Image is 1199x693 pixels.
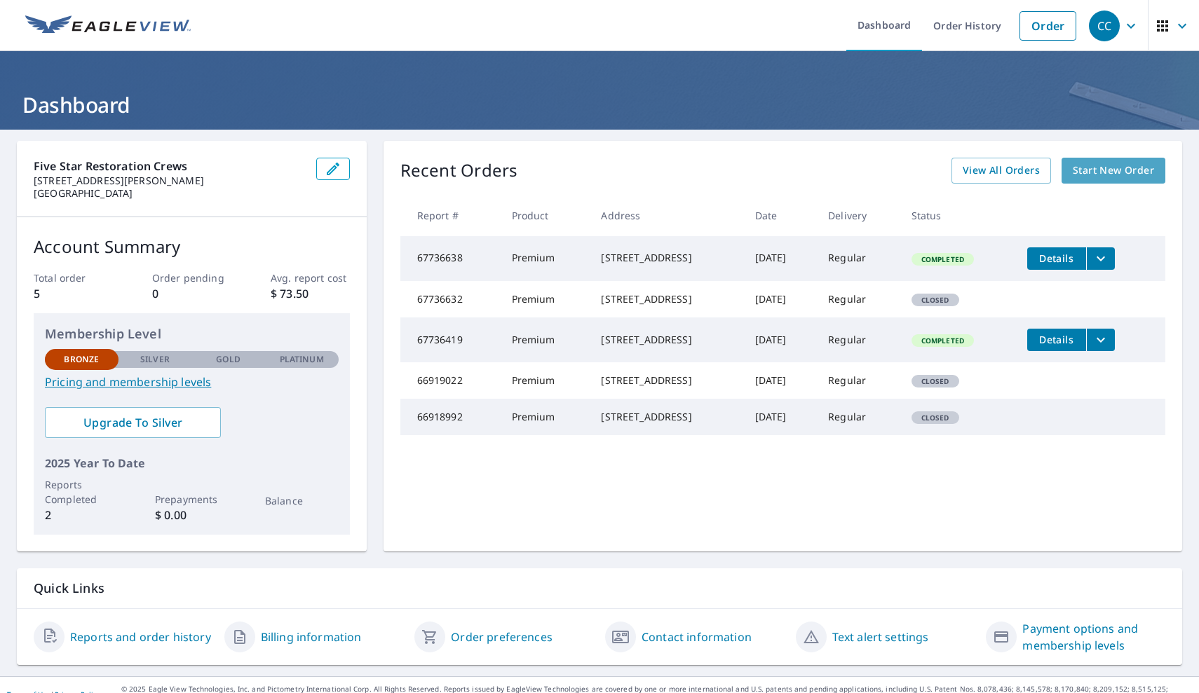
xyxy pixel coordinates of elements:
p: Account Summary [34,234,350,259]
p: 2025 Year To Date [45,455,339,472]
p: [GEOGRAPHIC_DATA] [34,187,305,200]
td: [DATE] [744,317,818,362]
div: [STREET_ADDRESS] [601,373,732,387]
p: 5 [34,285,113,302]
p: Bronze [64,353,99,366]
td: [DATE] [744,362,818,399]
button: detailsBtn-67736419 [1027,329,1086,351]
a: Order [1020,11,1076,41]
p: [STREET_ADDRESS][PERSON_NAME] [34,174,305,187]
td: 66918992 [400,399,501,435]
td: Premium [501,317,590,362]
a: View All Orders [951,158,1051,184]
span: View All Orders [963,162,1040,179]
p: Balance [265,493,339,508]
div: CC [1089,11,1120,41]
button: detailsBtn-67736638 [1027,247,1086,270]
td: Regular [817,362,900,399]
div: [STREET_ADDRESS] [601,251,732,265]
th: Product [501,195,590,236]
p: Avg. report cost [271,270,350,285]
td: Regular [817,317,900,362]
span: Completed [913,254,973,264]
td: Premium [501,399,590,435]
p: 2 [45,507,118,523]
td: Regular [817,399,900,435]
td: Premium [501,362,590,399]
div: [STREET_ADDRESS] [601,410,732,424]
td: Premium [501,281,590,317]
p: Gold [216,353,240,366]
td: 67736638 [400,236,501,281]
p: Membership Level [45,324,339,343]
td: [DATE] [744,399,818,435]
p: $ 0.00 [155,507,229,523]
p: Quick Links [34,579,1165,597]
td: Regular [817,281,900,317]
a: Upgrade To Silver [45,407,221,438]
th: Delivery [817,195,900,236]
p: Five Star Restoration Crews [34,158,305,174]
p: Total order [34,270,113,285]
a: Payment options and membership levels [1022,620,1165,654]
th: Date [744,195,818,236]
p: Prepayments [155,492,229,507]
p: Order pending [152,270,231,285]
a: Text alert settings [832,629,929,645]
span: Details [1036,333,1078,346]
p: Recent Orders [400,158,518,184]
td: 66919022 [400,362,501,399]
a: Contact information [642,629,752,645]
p: Platinum [280,353,324,366]
p: Silver [140,353,170,366]
a: Order preferences [451,629,553,645]
a: Start New Order [1062,158,1165,184]
div: [STREET_ADDRESS] [601,333,732,347]
td: 67736632 [400,281,501,317]
img: EV Logo [25,15,191,36]
a: Pricing and membership levels [45,373,339,390]
p: Reports Completed [45,477,118,507]
th: Address [590,195,743,236]
div: [STREET_ADDRESS] [601,292,732,306]
button: filesDropdownBtn-67736638 [1086,247,1115,270]
td: Regular [817,236,900,281]
h1: Dashboard [17,90,1182,119]
p: $ 73.50 [271,285,350,302]
span: Closed [913,295,958,305]
button: filesDropdownBtn-67736419 [1086,329,1115,351]
span: Closed [913,413,958,423]
span: Details [1036,252,1078,265]
td: [DATE] [744,281,818,317]
span: Closed [913,376,958,386]
th: Report # [400,195,501,236]
p: 0 [152,285,231,302]
td: [DATE] [744,236,818,281]
span: Start New Order [1073,162,1154,179]
span: Completed [913,336,973,345]
a: Reports and order history [70,629,211,645]
td: Premium [501,236,590,281]
th: Status [900,195,1016,236]
td: 67736419 [400,317,501,362]
a: Billing information [261,629,362,645]
span: Upgrade To Silver [56,415,210,430]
